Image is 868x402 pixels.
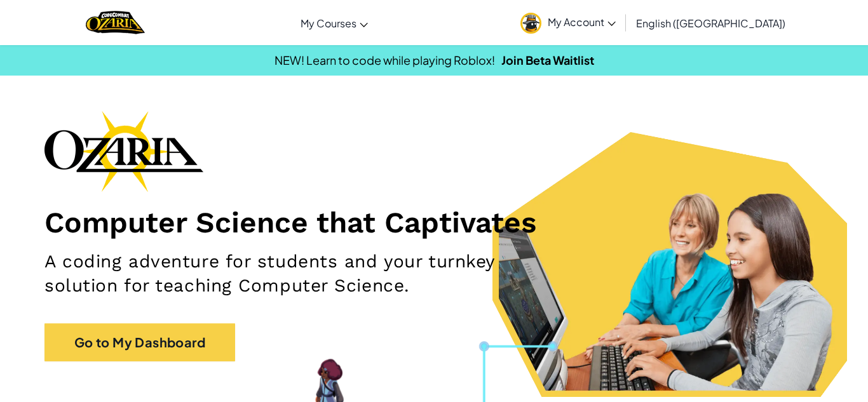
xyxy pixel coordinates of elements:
[44,111,203,192] img: Ozaria branding logo
[86,10,145,36] img: Home
[44,250,566,298] h2: A coding adventure for students and your turnkey solution for teaching Computer Science.
[630,6,792,40] a: English ([GEOGRAPHIC_DATA])
[294,6,374,40] a: My Courses
[44,323,235,361] a: Go to My Dashboard
[44,204,824,240] h1: Computer Science that Captivates
[514,3,622,43] a: My Account
[86,10,145,36] a: Ozaria by CodeCombat logo
[301,17,356,30] span: My Courses
[520,13,541,34] img: avatar
[548,15,616,29] span: My Account
[275,53,495,67] span: NEW! Learn to code while playing Roblox!
[636,17,785,30] span: English ([GEOGRAPHIC_DATA])
[501,53,594,67] a: Join Beta Waitlist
